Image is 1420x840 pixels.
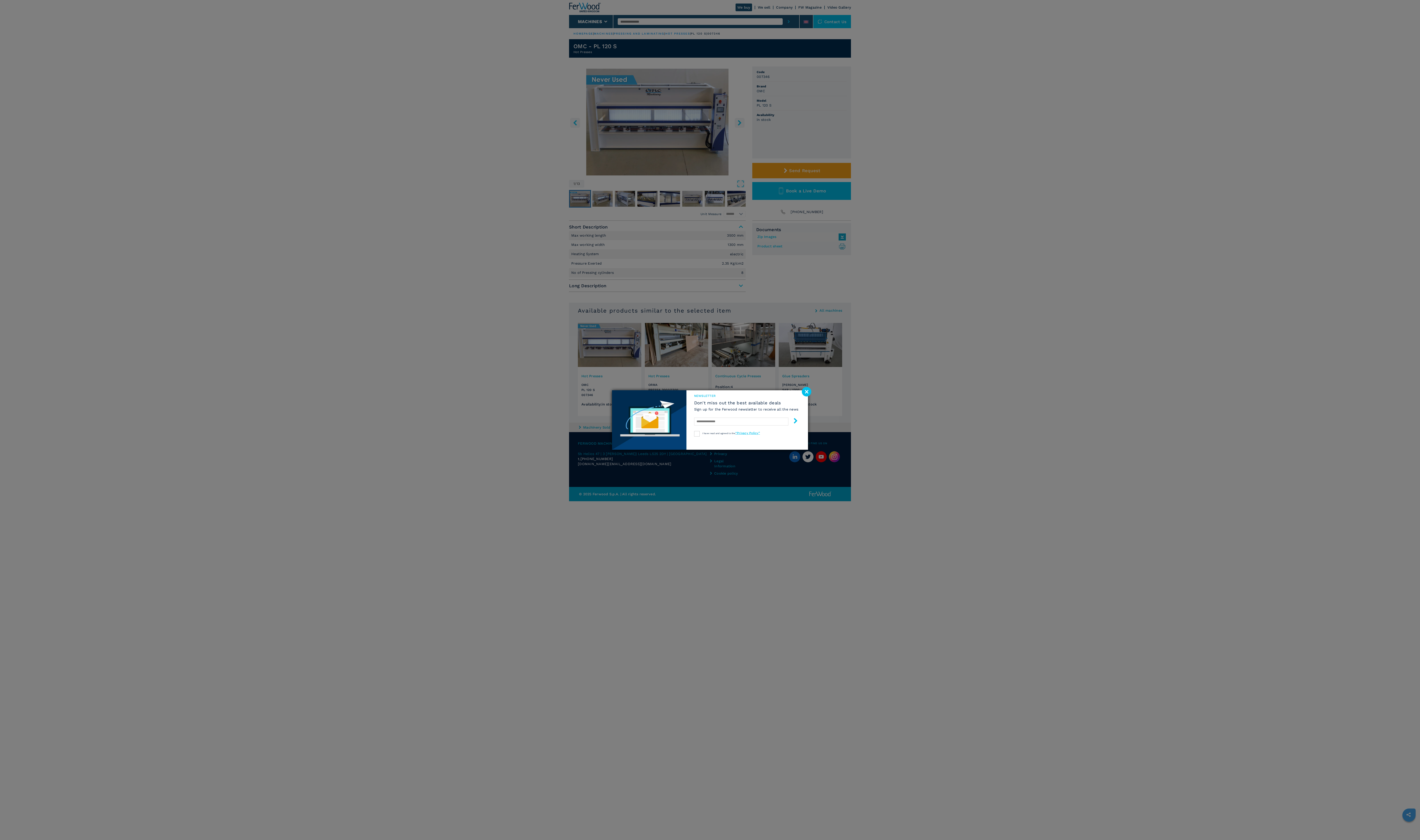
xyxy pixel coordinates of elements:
[694,394,799,398] span: newsletter
[694,407,799,412] h6: Sign up for the Ferwood newsletter to receive all the news
[612,390,686,450] img: Newsletter image
[694,400,799,405] span: Don't miss out the best available deals
[788,416,798,427] button: submit-button
[735,431,760,435] a: “Privacy Policy”
[702,432,760,435] span: I have read and agreed to the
